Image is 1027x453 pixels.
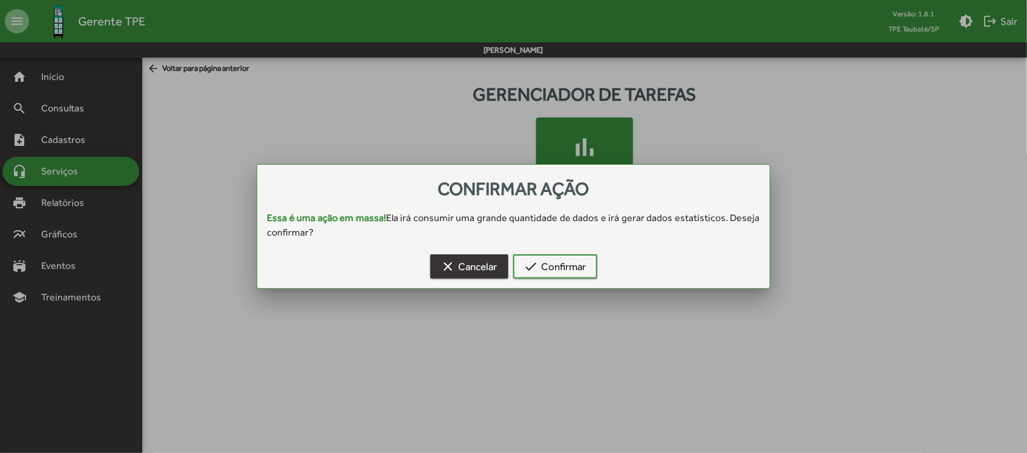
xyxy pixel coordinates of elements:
[524,259,539,274] mat-icon: check
[513,254,597,279] button: Confirmar
[430,254,508,279] button: Cancelar
[438,178,589,199] span: Confirmar ação
[267,212,386,223] strong: Essa é uma ação em massa!
[441,259,456,274] mat-icon: clear
[524,256,586,277] span: Confirmar
[257,211,770,240] div: Ela irá consumir uma grande quantidade de dados e irá gerar dados estatísticos. Deseja confirmar?
[441,256,497,277] span: Cancelar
